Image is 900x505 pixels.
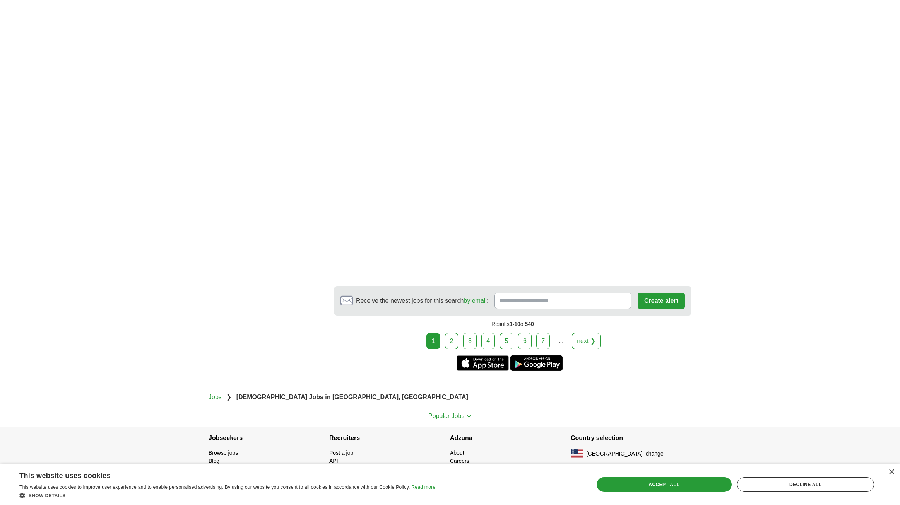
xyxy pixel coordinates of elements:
a: by email [464,297,487,304]
a: Get the Android app [510,355,563,371]
a: 2 [445,333,459,349]
div: Accept all [597,477,732,492]
img: toggle icon [466,415,472,418]
a: 4 [481,333,495,349]
a: next ❯ [572,333,601,349]
strong: [DEMOGRAPHIC_DATA] Jobs in [GEOGRAPHIC_DATA], [GEOGRAPHIC_DATA] [236,394,468,400]
a: 6 [518,333,532,349]
a: About [450,450,464,456]
a: Read more, opens a new window [411,485,435,490]
a: 7 [536,333,550,349]
a: Jobs [209,394,222,400]
span: [GEOGRAPHIC_DATA] [586,450,643,458]
h4: Country selection [571,427,691,449]
a: API [329,458,338,464]
div: Results of [334,316,691,333]
a: 5 [500,333,513,349]
div: ... [553,333,569,349]
button: Create alert [638,293,685,309]
a: Careers [450,458,469,464]
img: US flag [571,449,583,458]
span: Popular Jobs [428,413,464,419]
button: change [646,450,664,458]
a: Post a job [329,450,353,456]
span: This website uses cookies to improve user experience and to enable personalised advertising. By u... [19,485,410,490]
div: 1 [426,333,440,349]
div: Close [888,469,894,475]
a: Blog [209,458,219,464]
span: 540 [525,321,534,327]
div: Show details [19,491,435,499]
div: This website uses cookies [19,469,416,480]
span: 1-10 [510,321,520,327]
div: Decline all [737,477,874,492]
span: Receive the newest jobs for this search : [356,296,488,305]
a: Get the iPhone app [457,355,509,371]
a: Browse jobs [209,450,238,456]
span: ❯ [226,394,231,400]
a: 3 [463,333,477,349]
span: Show details [29,493,66,498]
